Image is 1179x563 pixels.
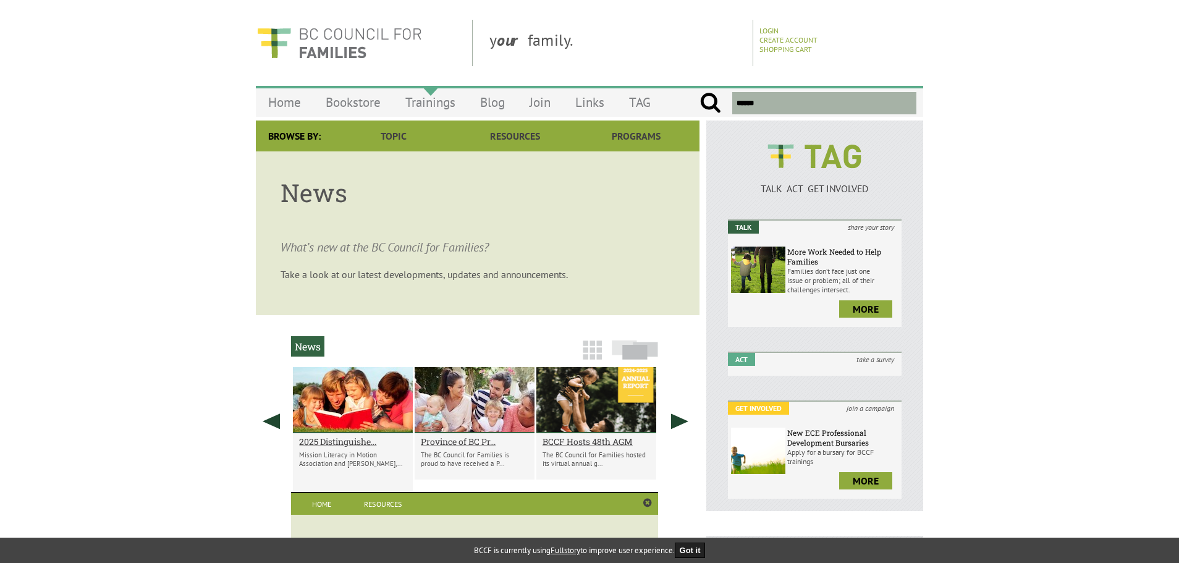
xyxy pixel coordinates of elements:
[787,266,898,294] p: Families don’t face just one issue or problem; all of their challenges intersect.
[281,176,675,209] h1: News
[480,20,753,66] div: y family.
[576,121,697,151] a: Programs
[787,428,898,447] h6: New ECE Professional Development Bursaries
[579,346,606,366] a: Grid View
[299,436,407,447] a: 2025 Distinguishe...
[759,44,812,54] a: Shopping Cart
[839,300,892,318] a: more
[759,26,779,35] a: Login
[352,493,413,515] a: Resources
[728,170,902,195] a: TALK ACT GET INVOLVED
[536,367,656,480] li: BCCF Hosts 48th AGM
[583,341,602,360] img: grid-icon.png
[291,336,324,357] h2: News
[454,121,575,151] a: Resources
[675,543,706,558] button: Got it
[421,451,528,468] p: The BC Council for Families is proud to have received a P...
[313,88,393,117] a: Bookstore
[393,88,468,117] a: Trainings
[612,340,658,360] img: slide-icon.png
[840,221,902,234] i: share your story
[517,88,563,117] a: Join
[543,451,650,468] p: The BC Council for Families hosted its virtual annual g...
[299,451,407,468] p: Mission Literacy in Motion Association and [PERSON_NAME],...
[293,367,413,492] li: 2025 Distinguished Family Service Award Winners
[787,247,898,266] h6: More Work Needed to Help Families
[728,221,759,234] em: Talk
[281,268,675,281] p: Take a look at our latest developments, updates and announcements.
[643,498,652,508] a: Close
[759,35,818,44] a: Create Account
[839,402,902,415] i: join a campaign
[543,436,650,447] a: BCCF Hosts 48th AGM
[608,346,662,366] a: Slide View
[759,133,870,180] img: BCCF's TAG Logo
[617,88,663,117] a: TAG
[281,221,675,256] p: What’s new at the BC Council for Families?
[787,447,898,466] p: Apply for a bursary for BCCF trainings
[839,472,892,489] a: more
[421,436,528,447] a: Province of BC Pr...
[563,88,617,117] a: Links
[291,493,352,515] a: Home
[699,92,721,114] input: Submit
[497,30,528,50] strong: our
[256,20,423,66] img: BC Council for FAMILIES
[256,121,333,151] div: Browse By:
[728,402,789,415] em: Get Involved
[849,353,902,366] i: take a survey
[468,88,517,117] a: Blog
[333,121,454,151] a: Topic
[551,545,580,556] a: Fullstory
[728,182,902,195] p: TALK ACT GET INVOLVED
[728,353,755,366] em: Act
[415,367,535,480] li: Province of BC Proclaims Family Week
[256,88,313,117] a: Home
